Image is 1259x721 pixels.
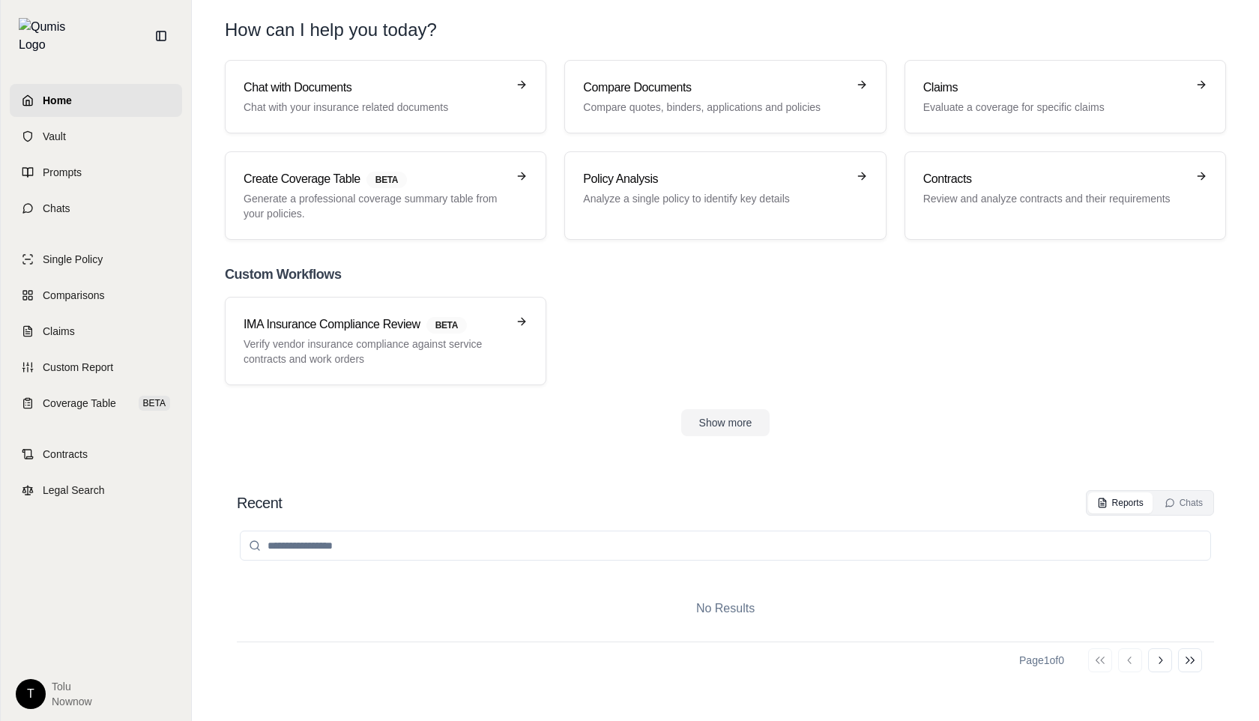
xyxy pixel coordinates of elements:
[564,60,886,133] a: Compare DocumentsCompare quotes, binders, applications and policies
[426,317,467,334] span: BETA
[923,100,1186,115] p: Evaluate a coverage for specific claims
[10,192,182,225] a: Chats
[43,483,105,498] span: Legal Search
[52,694,92,709] span: Nownow
[583,170,846,188] h3: Policy Analysis
[139,396,170,411] span: BETA
[923,79,1186,97] h3: Claims
[10,120,182,153] a: Vault
[10,156,182,189] a: Prompts
[10,438,182,471] a: Contracts
[923,191,1186,206] p: Review and analyze contracts and their requirements
[43,447,88,462] span: Contracts
[237,492,282,513] h2: Recent
[43,93,72,108] span: Home
[244,191,507,221] p: Generate a professional coverage summary table from your policies.
[43,252,103,267] span: Single Policy
[225,151,546,240] a: Create Coverage TableBETAGenerate a professional coverage summary table from your policies.
[244,316,507,334] h3: IMA Insurance Compliance Review
[681,409,770,436] button: Show more
[16,679,46,709] div: T
[244,170,507,188] h3: Create Coverage Table
[237,576,1214,642] div: No Results
[1156,492,1212,513] button: Chats
[225,264,1226,285] h2: Custom Workflows
[10,84,182,117] a: Home
[244,100,507,115] p: Chat with your insurance related documents
[1088,492,1153,513] button: Reports
[10,315,182,348] a: Claims
[10,387,182,420] a: Coverage TableBETA
[1097,497,1144,509] div: Reports
[1165,497,1203,509] div: Chats
[1019,653,1064,668] div: Page 1 of 0
[583,100,846,115] p: Compare quotes, binders, applications and policies
[225,60,546,133] a: Chat with DocumentsChat with your insurance related documents
[19,18,75,54] img: Qumis Logo
[583,79,846,97] h3: Compare Documents
[923,170,1186,188] h3: Contracts
[905,151,1226,240] a: ContractsReview and analyze contracts and their requirements
[43,201,70,216] span: Chats
[52,679,92,694] span: tolu
[244,337,507,366] p: Verify vendor insurance compliance against service contracts and work orders
[43,129,66,144] span: Vault
[225,18,1226,42] h1: How can I help you today?
[43,324,75,339] span: Claims
[583,191,846,206] p: Analyze a single policy to identify key details
[149,24,173,48] button: Collapse sidebar
[10,243,182,276] a: Single Policy
[43,396,116,411] span: Coverage Table
[10,351,182,384] a: Custom Report
[564,151,886,240] a: Policy AnalysisAnalyze a single policy to identify key details
[225,297,546,385] a: IMA Insurance Compliance ReviewBETAVerify vendor insurance compliance against service contracts a...
[43,360,113,375] span: Custom Report
[244,79,507,97] h3: Chat with Documents
[10,279,182,312] a: Comparisons
[366,172,407,188] span: BETA
[905,60,1226,133] a: ClaimsEvaluate a coverage for specific claims
[43,288,104,303] span: Comparisons
[10,474,182,507] a: Legal Search
[43,165,82,180] span: Prompts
